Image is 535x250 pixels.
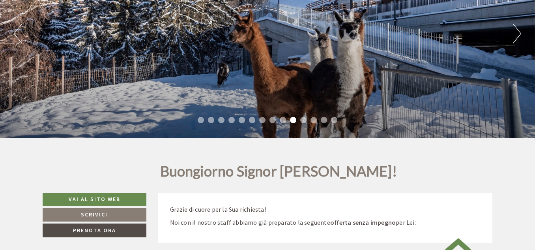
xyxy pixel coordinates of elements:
a: Scrivici [43,208,146,222]
strong: offerta senza impegno [330,218,396,226]
div: Buon giorno, come possiamo aiutarla? [6,22,123,46]
button: Invia [271,208,311,222]
button: Previous [14,24,22,43]
p: Noi con il nostro staff abbiamo già preparato la seguente per Lei: [170,218,481,227]
div: giovedì [139,6,172,20]
a: Vai al sito web [43,193,146,206]
div: [GEOGRAPHIC_DATA] [12,23,119,30]
p: Grazie di cuore per la Sua richiesta! [170,205,481,214]
button: Next [513,24,521,43]
small: 20:29 [12,39,119,44]
a: Prenota ora [43,224,146,237]
h1: Buongiorno Signor [PERSON_NAME]! [160,164,397,183]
